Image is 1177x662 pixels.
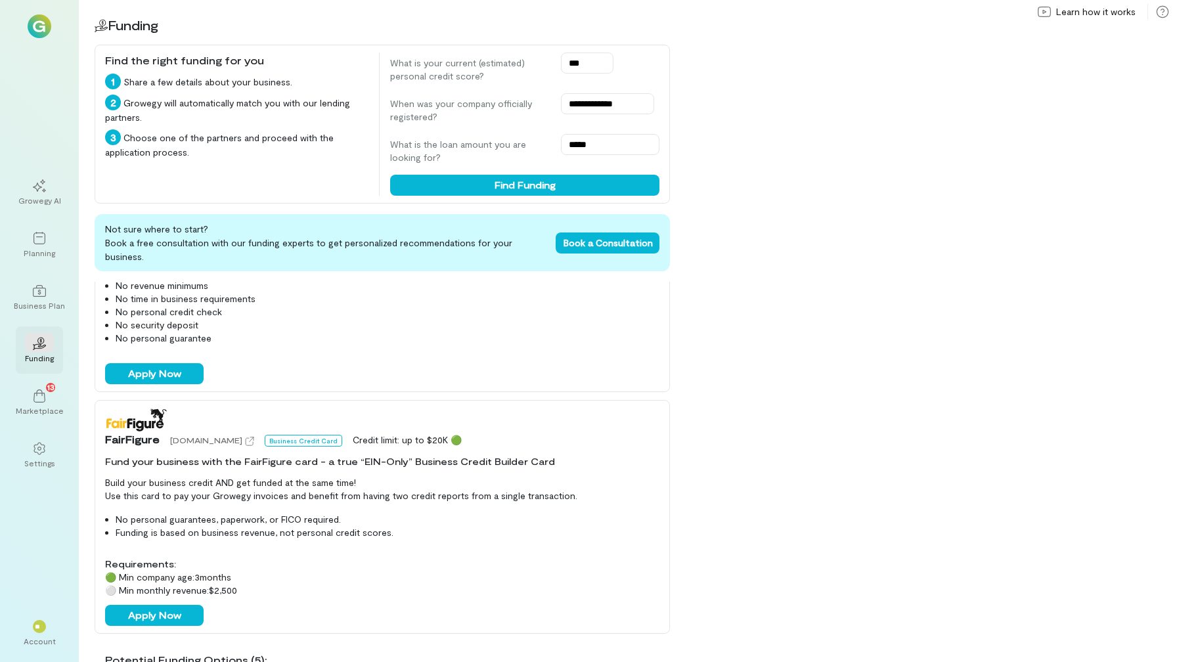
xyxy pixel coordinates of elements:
div: 2 [105,95,121,110]
div: Settings [24,458,55,468]
li: No personal guarantees, paperwork, or FICO required. [116,513,659,526]
li: No personal credit check [116,305,659,319]
label: What is your current (estimated) personal credit score? [390,56,548,83]
p: Build your business credit AND get funded at the same time! Use this card to pay your Growegy inv... [105,476,659,502]
div: Business Plan [14,300,65,311]
span: ⚪ [105,585,116,596]
div: Business Credit Card [265,435,342,447]
span: 🟢 [451,434,462,445]
span: [DOMAIN_NAME] [170,435,242,445]
span: 13 [47,381,55,393]
span: FairFigure [105,431,160,447]
label: What is the loan amount you are looking for? [390,138,548,164]
div: Not sure where to start? Book a free consultation with our funding experts to get personalized re... [95,214,670,271]
div: Min monthly revenue: $2,500 [105,584,659,597]
div: Share a few details about your business. [105,74,368,89]
span: 🟢 [105,571,116,583]
a: Planning [16,221,63,269]
div: Growegy will automatically match you with our lending partners. [105,95,368,124]
li: No revenue minimums [116,279,659,292]
a: Business Plan [16,274,63,321]
label: When was your company officially registered? [390,97,548,123]
a: Growegy AI [16,169,63,216]
div: 3 [105,129,121,145]
div: Planning [24,248,55,258]
div: Min company age: 3 months [105,571,659,584]
div: Credit limit: up to $20K [353,433,462,447]
button: Find Funding [390,175,659,196]
a: Funding [16,326,63,374]
img: FairFigure [105,408,167,431]
div: Find the right funding for you [105,53,368,68]
span: Learn how it works [1056,5,1136,18]
button: Apply Now [105,363,204,384]
li: No security deposit [116,319,659,332]
div: Account [24,636,56,646]
li: Funding is based on business revenue, not personal credit scores. [116,526,659,539]
div: Choose one of the partners and proceed with the application process. [105,129,368,159]
a: [DOMAIN_NAME] [170,433,254,447]
span: Funding [108,17,158,33]
div: Growegy AI [18,195,61,206]
div: Marketplace [16,405,64,416]
div: 1 [105,74,121,89]
span: Book a Consultation [564,237,653,248]
a: Marketplace [16,379,63,426]
div: Requirements: [105,558,659,571]
button: Book a Consultation [556,232,659,254]
li: No time in business requirements [116,292,659,305]
li: No personal guarantee [116,332,659,345]
div: Funding [25,353,54,363]
div: Fund your business with the FairFigure card - a true “EIN-Only” Business Credit Builder Card [105,455,659,468]
a: Settings [16,431,63,479]
button: Apply Now [105,605,204,626]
